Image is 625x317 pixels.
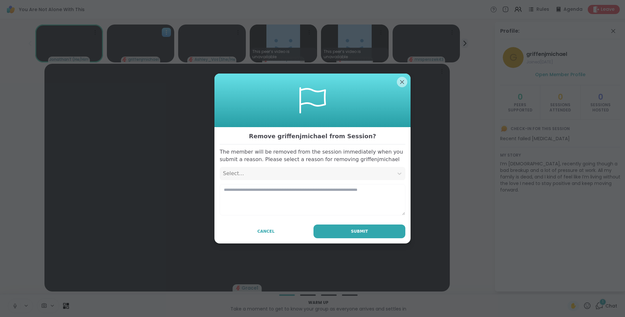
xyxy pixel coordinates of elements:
[313,225,405,238] button: Submit
[220,225,312,238] button: Cancel
[351,228,368,234] span: Submit
[257,228,275,234] span: Cancel
[220,131,405,142] h3: Remove griffenjmichael from Session?
[223,170,390,177] div: Select...
[220,148,405,163] p: The member will be removed from the session immediately when you submit a reason. Please select a...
